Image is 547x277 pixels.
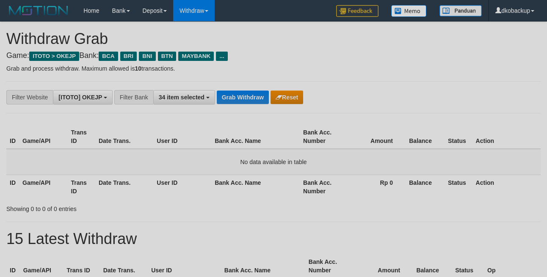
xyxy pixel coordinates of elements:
th: Balance [406,175,445,199]
h1: Withdraw Grab [6,30,541,47]
th: ID [6,175,19,199]
button: [ITOTO] OKEJP [53,90,113,104]
img: Feedback.jpg [336,5,378,17]
th: Game/API [19,125,68,149]
button: 34 item selected [153,90,215,104]
span: [ITOTO] OKEJP [58,94,102,101]
th: Date Trans. [95,175,153,199]
div: Showing 0 to 0 of 0 entries [6,201,221,213]
th: Action [472,175,541,199]
th: Game/API [19,175,68,199]
th: Action [472,125,541,149]
th: Bank Acc. Number [300,175,348,199]
button: Grab Withdraw [217,91,269,104]
span: BTN [158,52,177,61]
img: MOTION_logo.png [6,4,71,17]
th: Balance [406,125,445,149]
span: ... [216,52,227,61]
th: Amount [348,125,406,149]
th: Bank Acc. Name [211,175,300,199]
div: Filter Website [6,90,53,104]
img: Button%20Memo.svg [391,5,427,17]
th: Date Trans. [95,125,153,149]
td: No data available in table [6,149,541,175]
th: Bank Acc. Name [211,125,300,149]
th: User ID [153,175,211,199]
span: BNI [139,52,155,61]
div: Filter Bank [114,90,153,104]
h4: Game: Bank: [6,52,541,60]
img: panduan.png [439,5,482,16]
th: Rp 0 [348,175,406,199]
span: ITOTO > OKEJP [29,52,79,61]
th: Bank Acc. Number [300,125,348,149]
th: ID [6,125,19,149]
span: BRI [120,52,137,61]
th: User ID [153,125,211,149]
span: 34 item selected [159,94,204,101]
th: Trans ID [68,175,95,199]
span: MAYBANK [178,52,214,61]
span: BCA [99,52,118,61]
strong: 10 [135,65,141,72]
button: Reset [271,91,303,104]
th: Status [445,125,472,149]
th: Trans ID [68,125,95,149]
th: Status [445,175,472,199]
p: Grab and process withdraw. Maximum allowed is transactions. [6,64,541,73]
h1: 15 Latest Withdraw [6,230,541,247]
